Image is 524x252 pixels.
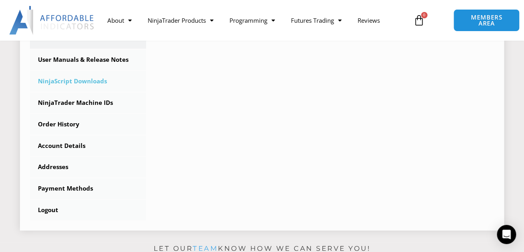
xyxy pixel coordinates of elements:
[30,178,146,199] a: Payment Methods
[421,12,427,18] span: 0
[30,136,146,156] a: Account Details
[30,114,146,135] a: Order History
[453,9,520,31] a: MEMBERS AREA
[462,14,511,26] span: MEMBERS AREA
[99,11,139,30] a: About
[139,11,221,30] a: NinjaTrader Products
[30,200,146,220] a: Logout
[349,11,388,30] a: Reviews
[99,11,409,30] nav: Menu
[497,225,516,244] div: Open Intercom Messenger
[30,28,146,220] nav: Account pages
[30,49,146,70] a: User Manuals & Release Notes
[30,71,146,92] a: NinjaScript Downloads
[30,157,146,177] a: Addresses
[283,11,349,30] a: Futures Trading
[30,93,146,113] a: NinjaTrader Machine IDs
[221,11,283,30] a: Programming
[401,9,437,32] a: 0
[9,6,95,35] img: LogoAI | Affordable Indicators – NinjaTrader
